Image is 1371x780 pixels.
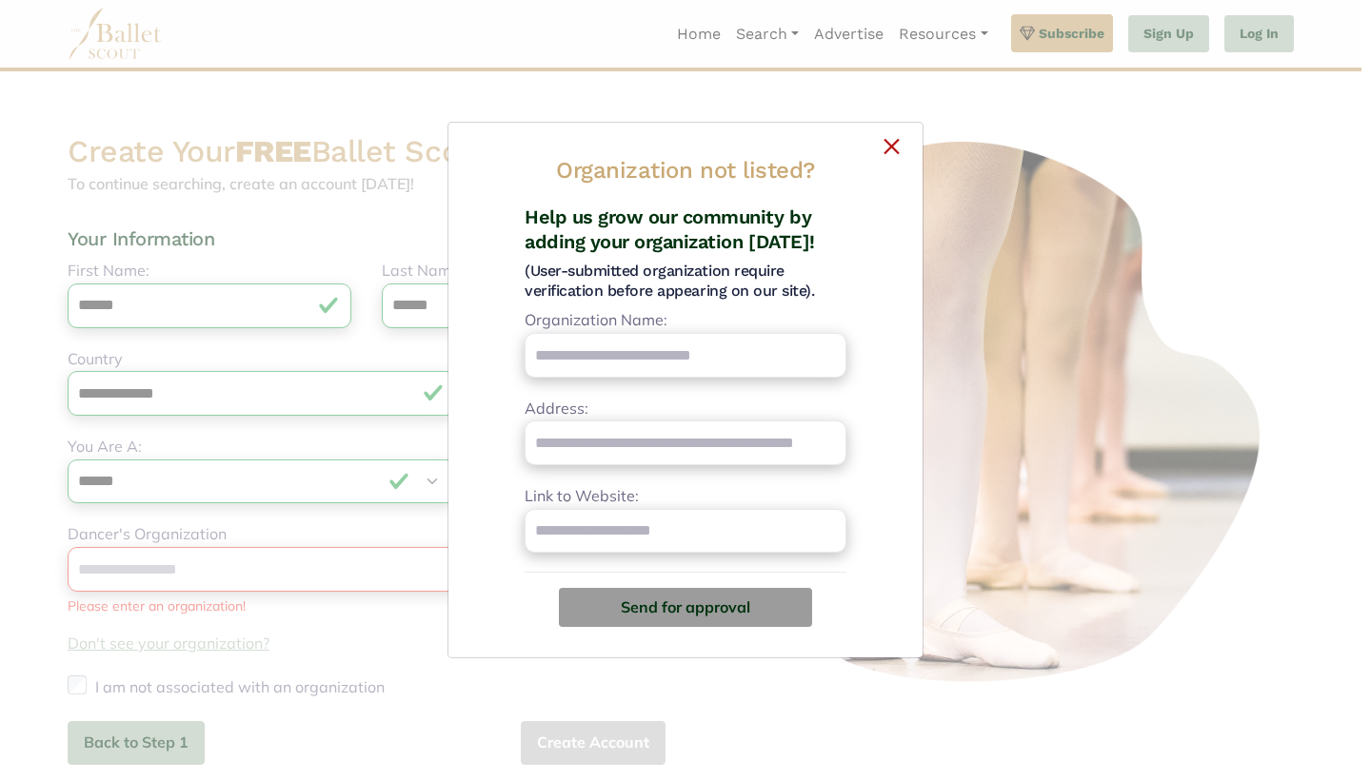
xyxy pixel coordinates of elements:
h5: (User-submitted organization require verification before appearing on our site). [525,262,846,302]
button: × [464,138,907,149]
label: Organization Name: [525,308,667,333]
button: Send for approval [559,588,812,626]
h3: Organization not listed? [556,152,814,188]
h4: Help us grow our community by adding your organization [DATE]! [525,205,846,254]
label: Address: [525,397,588,421]
label: Link to Website: [525,484,639,509]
